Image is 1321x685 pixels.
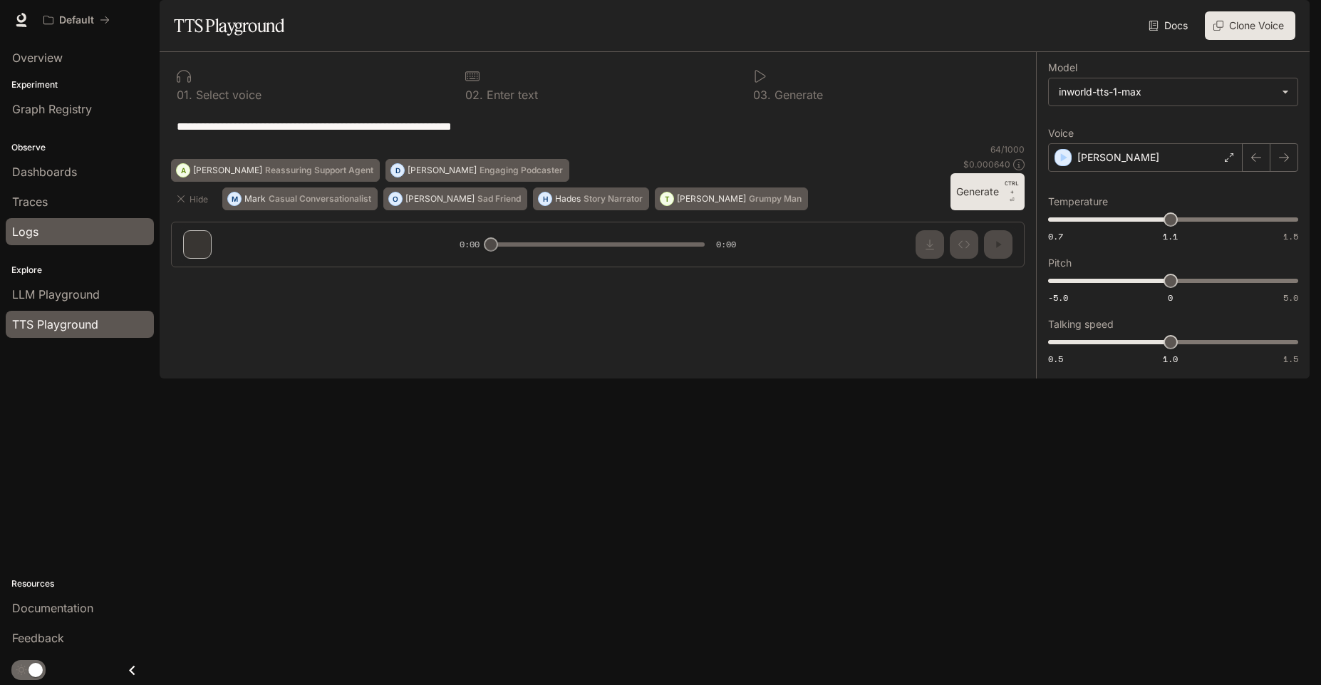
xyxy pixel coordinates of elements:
[483,89,538,101] p: Enter text
[244,195,266,203] p: Mark
[584,195,643,203] p: Story Narrator
[990,143,1025,155] p: 64 / 1000
[177,159,190,182] div: A
[539,187,551,210] div: H
[192,89,261,101] p: Select voice
[389,187,402,210] div: O
[480,166,563,175] p: Engaging Podcaster
[222,187,378,210] button: MMarkCasual Conversationalist
[1163,230,1178,242] span: 1.1
[1048,197,1108,207] p: Temperature
[171,187,217,210] button: Hide
[1077,150,1159,165] p: [PERSON_NAME]
[37,6,116,34] button: All workspaces
[950,173,1025,210] button: GenerateCTRL +⏎
[1048,230,1063,242] span: 0.7
[228,187,241,210] div: M
[1146,11,1193,40] a: Docs
[177,89,192,101] p: 0 1 .
[1048,353,1063,365] span: 0.5
[677,195,746,203] p: [PERSON_NAME]
[1283,230,1298,242] span: 1.5
[749,195,802,203] p: Grumpy Man
[171,159,380,182] button: A[PERSON_NAME]Reassuring Support Agent
[1005,179,1019,205] p: ⏎
[1283,353,1298,365] span: 1.5
[405,195,475,203] p: [PERSON_NAME]
[555,195,581,203] p: Hades
[465,89,483,101] p: 0 2 .
[660,187,673,210] div: T
[59,14,94,26] p: Default
[1048,63,1077,73] p: Model
[655,187,808,210] button: T[PERSON_NAME]Grumpy Man
[385,159,569,182] button: D[PERSON_NAME]Engaging Podcaster
[1283,292,1298,304] span: 5.0
[963,158,1010,170] p: $ 0.000640
[174,11,284,40] h1: TTS Playground
[193,166,262,175] p: [PERSON_NAME]
[1048,319,1114,329] p: Talking speed
[771,89,823,101] p: Generate
[533,187,649,210] button: HHadesStory Narrator
[1048,292,1068,304] span: -5.0
[1205,11,1295,40] button: Clone Voice
[269,195,371,203] p: Casual Conversationalist
[383,187,527,210] button: O[PERSON_NAME]Sad Friend
[1168,292,1173,304] span: 0
[1163,353,1178,365] span: 1.0
[391,159,404,182] div: D
[477,195,521,203] p: Sad Friend
[1048,128,1074,138] p: Voice
[265,166,373,175] p: Reassuring Support Agent
[1049,78,1297,105] div: inworld-tts-1-max
[408,166,477,175] p: [PERSON_NAME]
[1005,179,1019,196] p: CTRL +
[753,89,771,101] p: 0 3 .
[1048,258,1072,268] p: Pitch
[1059,85,1275,99] div: inworld-tts-1-max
